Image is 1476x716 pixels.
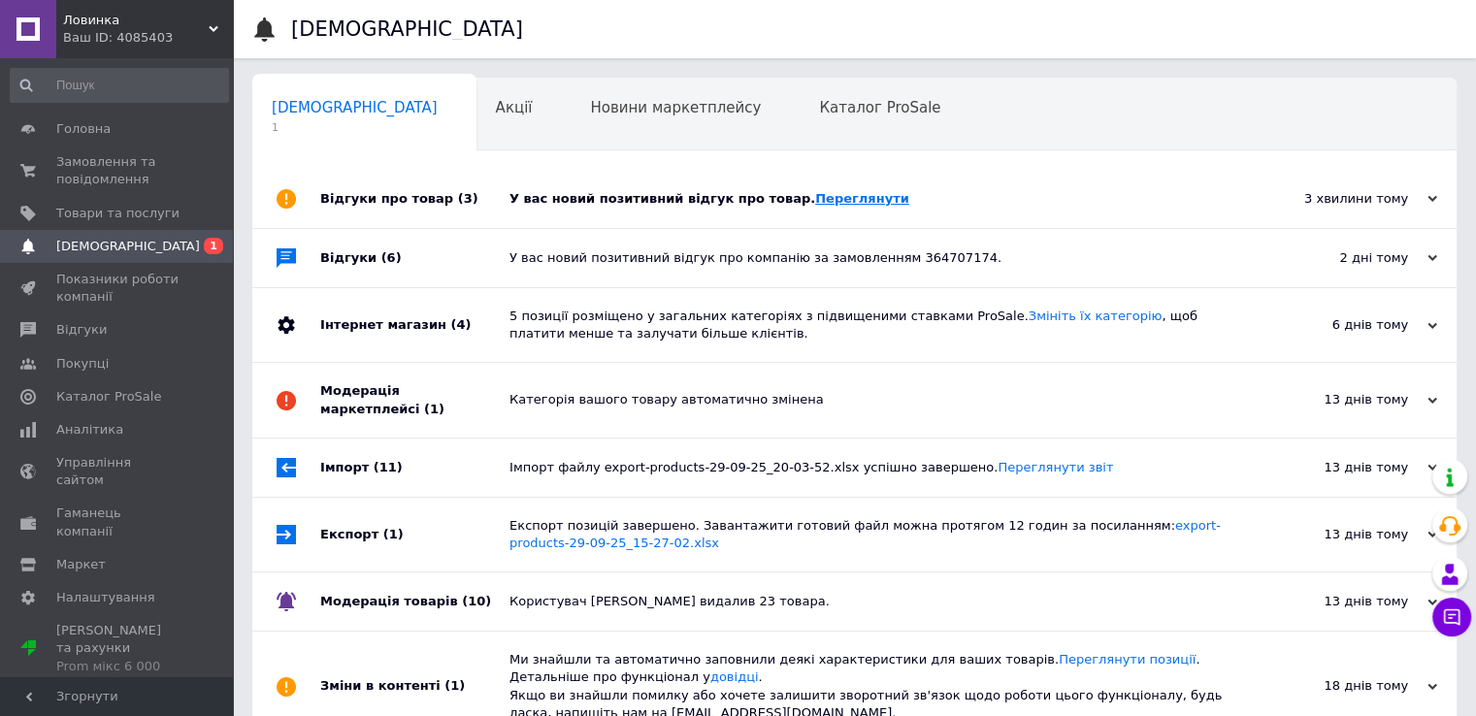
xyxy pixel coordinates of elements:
[1243,593,1437,610] div: 13 днів тому
[1243,526,1437,543] div: 13 днів тому
[815,191,909,206] a: Переглянути
[424,402,444,416] span: (1)
[1243,677,1437,695] div: 18 днів тому
[462,594,491,608] span: (10)
[320,498,509,571] div: Експорт
[1432,598,1471,636] button: Чат з покупцем
[56,421,123,439] span: Аналітика
[1243,391,1437,408] div: 13 днів тому
[1029,309,1163,323] a: Змініть їх категорію
[1243,190,1437,208] div: 3 хвилини тому
[272,120,438,135] span: 1
[374,460,403,474] span: (11)
[1059,652,1196,667] a: Переглянути позиції
[819,99,940,116] span: Каталог ProSale
[320,439,509,497] div: Імпорт
[56,205,180,222] span: Товари та послуги
[444,678,465,693] span: (1)
[1243,459,1437,476] div: 13 днів тому
[56,589,155,606] span: Налаштування
[320,170,509,228] div: Відгуки про товар
[291,17,523,41] h1: [DEMOGRAPHIC_DATA]
[56,238,200,255] span: [DEMOGRAPHIC_DATA]
[56,454,180,489] span: Управління сайтом
[383,527,404,541] span: (1)
[381,250,402,265] span: (6)
[509,518,1221,550] a: export-products-29-09-25_15-27-02.xlsx
[509,593,1243,610] div: Користувач [PERSON_NAME] видалив 23 товара.
[320,229,509,287] div: Відгуки
[450,317,471,332] span: (4)
[320,572,509,631] div: Модерація товарів
[590,99,761,116] span: Новини маркетплейсу
[63,12,209,29] span: Ловинка
[272,99,438,116] span: [DEMOGRAPHIC_DATA]
[204,238,223,254] span: 1
[458,191,478,206] span: (3)
[63,29,233,47] div: Ваш ID: 4085403
[998,460,1113,474] a: Переглянути звіт
[56,120,111,138] span: Головна
[496,99,533,116] span: Акції
[509,190,1243,208] div: У вас новий позитивний відгук про товар.
[320,363,509,437] div: Модерація маркетплейсі
[56,622,180,675] span: [PERSON_NAME] та рахунки
[509,249,1243,267] div: У вас новий позитивний відгук про компанію за замовленням 364707174.
[56,271,180,306] span: Показники роботи компанії
[710,669,759,684] a: довідці
[56,355,109,373] span: Покупці
[1243,249,1437,267] div: 2 дні тому
[56,388,161,406] span: Каталог ProSale
[56,153,180,188] span: Замовлення та повідомлення
[509,517,1243,552] div: Експорт позицій завершено. Завантажити готовий файл можна протягом 12 годин за посиланням:
[320,288,509,362] div: Інтернет магазин
[56,658,180,675] div: Prom мікс 6 000
[509,391,1243,408] div: Категорія вашого товару автоматично змінена
[56,321,107,339] span: Відгуки
[10,68,229,103] input: Пошук
[56,504,180,539] span: Гаманець компанії
[509,308,1243,342] div: 5 позиції розміщено у загальних категоріях з підвищеними ставками ProSale. , щоб платити менше та...
[509,459,1243,476] div: Імпорт файлу export-products-29-09-25_20-03-52.xlsx успішно завершено.
[1243,316,1437,334] div: 6 днів тому
[56,556,106,573] span: Маркет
